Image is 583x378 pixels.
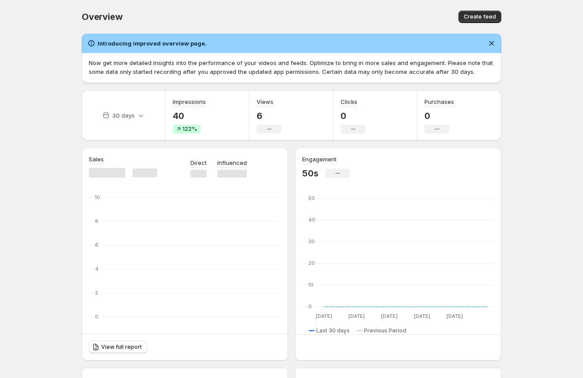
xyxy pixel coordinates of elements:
p: Influenced [217,158,247,167]
span: View full report [101,344,142,351]
h3: Impressions [173,97,206,106]
p: 30 days [112,111,135,120]
text: 2 [95,290,98,296]
p: Now get more detailed insights into the performance of your videos and feeds. Optimize to bring i... [89,58,494,76]
h3: Views [257,97,273,106]
text: 40 [308,217,315,223]
text: [DATE] [414,313,430,319]
text: 8 [95,218,98,224]
p: 40 [173,111,206,121]
p: Direct [190,158,207,167]
text: [DATE] [381,313,397,319]
text: 30 [308,238,315,244]
text: 20 [308,260,315,266]
p: 50s [302,168,318,179]
text: 10 [308,282,314,288]
p: 0 [424,111,454,121]
text: 0 [95,313,98,320]
a: View full report [89,341,147,353]
span: Create feed [464,13,496,20]
text: 4 [95,266,98,272]
h3: Clicks [341,97,357,106]
span: 122% [182,126,197,133]
text: [DATE] [348,313,365,319]
text: [DATE] [447,313,463,319]
p: 6 [257,111,281,121]
span: Last 30 days [316,327,350,334]
span: Overview [82,11,122,22]
h3: Sales [89,155,104,164]
text: [DATE] [316,313,332,319]
text: 6 [95,242,98,248]
text: 0 [308,303,312,309]
h2: Introducing improved overview page. [98,39,207,48]
h3: Purchases [424,97,454,106]
text: 50 [308,195,315,201]
p: 0 [341,111,365,121]
h3: Engagement [302,155,337,164]
button: Dismiss notification [485,37,498,50]
span: Previous Period [364,327,406,334]
button: Create feed [458,11,501,23]
text: 10 [95,194,100,200]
